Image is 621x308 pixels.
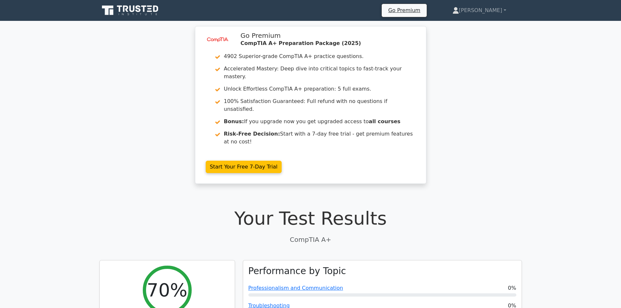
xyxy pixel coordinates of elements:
[384,6,424,15] a: Go Premium
[147,279,187,301] h2: 70%
[99,207,522,229] h1: Your Test Results
[248,266,346,277] h3: Performance by Topic
[437,4,522,17] a: [PERSON_NAME]
[99,235,522,244] p: CompTIA A+
[508,284,516,292] span: 0%
[206,161,282,173] a: Start Your Free 7-Day Trial
[248,285,343,291] a: Professionalism and Communication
